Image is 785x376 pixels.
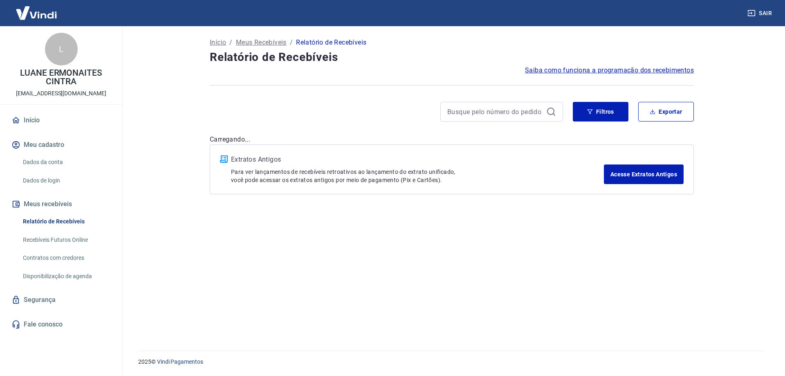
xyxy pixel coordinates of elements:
p: Extratos Antigos [231,155,604,164]
a: Início [10,111,112,129]
p: [EMAIL_ADDRESS][DOMAIN_NAME] [16,89,106,98]
p: Para ver lançamentos de recebíveis retroativos ao lançamento do extrato unificado, você pode aces... [231,168,604,184]
div: L [45,33,78,65]
p: 2025 © [138,358,765,366]
p: Relatório de Recebíveis [296,38,366,47]
button: Exportar [638,102,694,122]
a: Dados de login [20,172,112,189]
a: Meus Recebíveis [236,38,287,47]
button: Meu cadastro [10,136,112,154]
a: Vindi Pagamentos [157,358,203,365]
img: Vindi [10,0,63,25]
a: Início [210,38,226,47]
a: Segurança [10,291,112,309]
a: Saiba como funciona a programação dos recebimentos [525,65,694,75]
a: Relatório de Recebíveis [20,213,112,230]
a: Acesse Extratos Antigos [604,164,684,184]
a: Dados da conta [20,154,112,171]
a: Disponibilização de agenda [20,268,112,285]
p: Carregando... [210,135,694,144]
p: LUANE ERMONAITES CINTRA [7,69,116,86]
a: Fale conosco [10,315,112,333]
button: Meus recebíveis [10,195,112,213]
a: Recebíveis Futuros Online [20,232,112,248]
img: ícone [220,155,228,163]
input: Busque pelo número do pedido [447,106,543,118]
h4: Relatório de Recebíveis [210,49,694,65]
p: / [229,38,232,47]
a: Contratos com credores [20,250,112,266]
button: Sair [746,6,775,21]
p: / [290,38,293,47]
button: Filtros [573,102,628,122]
